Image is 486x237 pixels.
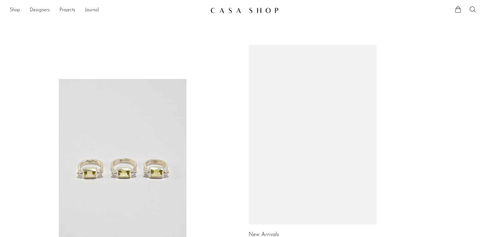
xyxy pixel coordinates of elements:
[10,6,20,14] a: Shop
[30,6,50,14] a: Designers
[85,6,99,14] a: Journal
[10,5,206,15] nav: Desktop navigation
[59,6,75,14] a: Projects
[10,5,206,15] ul: NEW HEADER MENU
